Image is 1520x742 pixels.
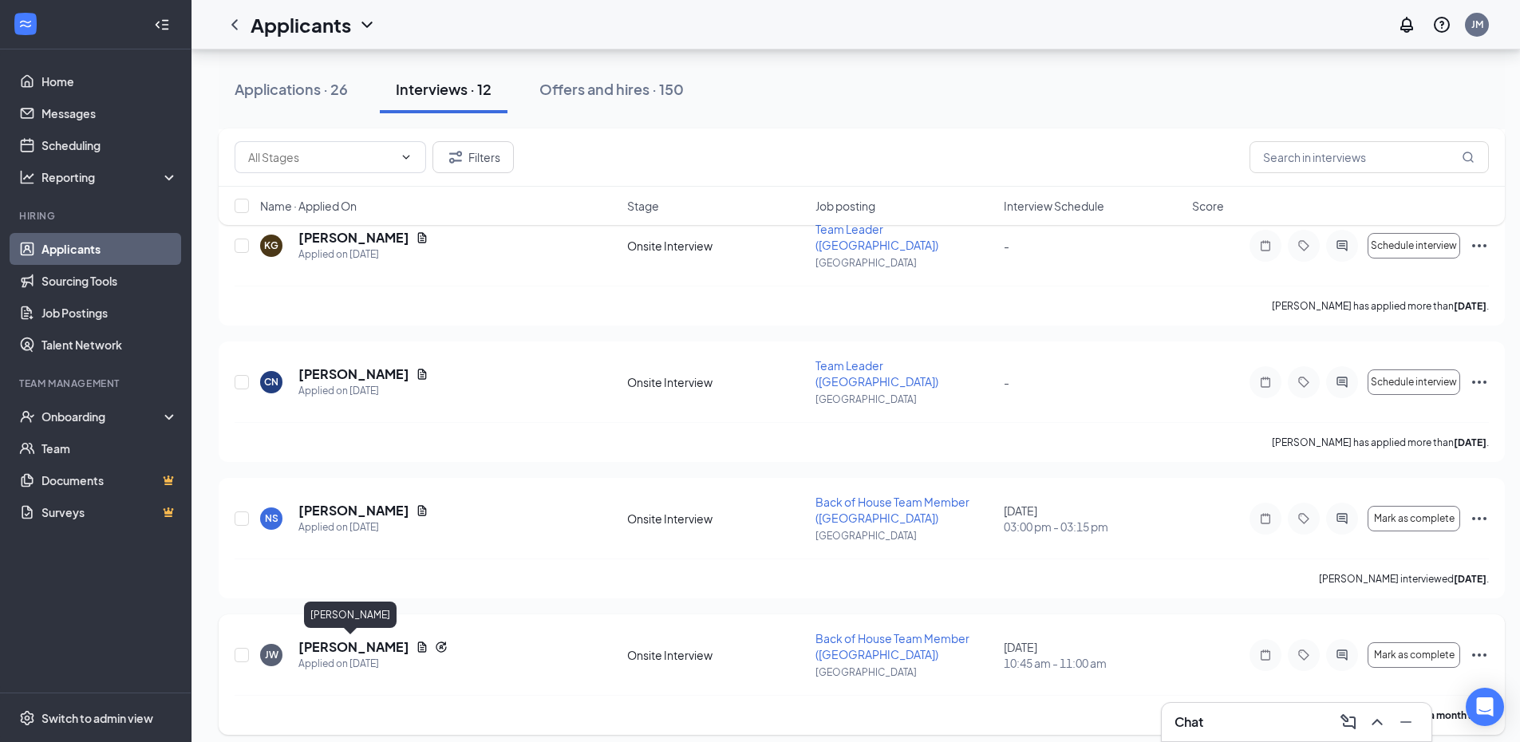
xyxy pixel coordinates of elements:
div: Onsite Interview [627,374,806,390]
button: Mark as complete [1368,642,1460,668]
svg: QuestionInfo [1432,15,1451,34]
svg: Note [1256,239,1275,252]
svg: Ellipses [1470,373,1489,392]
span: Mark as complete [1374,513,1455,524]
div: Applied on [DATE] [298,519,428,535]
svg: ChevronDown [400,151,413,164]
span: Score [1192,198,1224,214]
div: NS [265,511,278,525]
h5: [PERSON_NAME] [298,502,409,519]
svg: ActiveChat [1332,512,1352,525]
svg: Note [1256,649,1275,661]
span: Stage [627,198,659,214]
h1: Applicants [251,11,351,38]
a: Messages [41,97,178,129]
b: [DATE] [1454,573,1486,585]
div: Onsite Interview [627,511,806,527]
button: Schedule interview [1368,369,1460,395]
span: Schedule interview [1371,240,1457,251]
svg: ActiveChat [1332,376,1352,389]
div: Hiring [19,209,175,223]
svg: Document [416,368,428,381]
button: Mark as complete [1368,506,1460,531]
div: [PERSON_NAME] [304,602,397,628]
svg: Ellipses [1470,509,1489,528]
b: [DATE] [1454,300,1486,312]
svg: ChevronUp [1368,712,1387,732]
a: Team [41,432,178,464]
div: JW [265,648,278,661]
div: CN [264,375,278,389]
h5: [PERSON_NAME] [298,365,409,383]
div: Team Management [19,377,175,390]
div: Onsite Interview [627,647,806,663]
span: Back of House Team Member ([GEOGRAPHIC_DATA]) [815,495,969,525]
div: Offers and hires · 150 [539,79,684,99]
span: Team Leader ([GEOGRAPHIC_DATA]) [815,358,938,389]
a: Talent Network [41,329,178,361]
svg: Document [416,641,428,653]
a: Sourcing Tools [41,265,178,297]
div: Applications · 26 [235,79,348,99]
svg: ChevronLeft [225,15,244,34]
div: JM [1471,18,1483,31]
button: Filter Filters [432,141,514,173]
svg: Tag [1294,239,1313,252]
span: 03:00 pm - 03:15 pm [1004,519,1182,535]
svg: Reapply [435,641,448,653]
svg: Tag [1294,376,1313,389]
input: All Stages [248,148,393,166]
span: Back of House Team Member ([GEOGRAPHIC_DATA]) [815,631,969,661]
div: Onsite Interview [627,238,806,254]
div: Interviews · 12 [396,79,492,99]
div: KG [264,239,278,252]
button: Minimize [1393,709,1419,735]
svg: ActiveChat [1332,649,1352,661]
a: Scheduling [41,129,178,161]
div: [DATE] [1004,639,1182,671]
svg: Collapse [154,17,170,33]
span: Job posting [815,198,875,214]
p: [PERSON_NAME] has applied more than . [1272,299,1489,313]
svg: Ellipses [1470,236,1489,255]
input: Search in interviews [1250,141,1489,173]
svg: Settings [19,710,35,726]
span: Mark as complete [1374,649,1455,661]
a: Home [41,65,178,97]
svg: Document [416,504,428,517]
svg: Note [1256,512,1275,525]
h3: Chat [1175,713,1203,731]
button: ComposeMessage [1336,709,1361,735]
svg: Analysis [19,169,35,185]
span: 10:45 am - 11:00 am [1004,655,1182,671]
p: [GEOGRAPHIC_DATA] [815,665,994,679]
svg: Ellipses [1470,645,1489,665]
span: Schedule interview [1371,377,1457,388]
svg: ChevronDown [357,15,377,34]
span: - [1004,375,1009,389]
span: - [1004,239,1009,253]
svg: ActiveChat [1332,239,1352,252]
svg: Minimize [1396,712,1415,732]
p: [GEOGRAPHIC_DATA] [815,393,994,406]
a: Job Postings [41,297,178,329]
a: DocumentsCrown [41,464,178,496]
a: Applicants [41,233,178,265]
div: Reporting [41,169,179,185]
div: Switch to admin view [41,710,153,726]
button: ChevronUp [1364,709,1390,735]
b: [DATE] [1454,436,1486,448]
svg: Notifications [1397,15,1416,34]
button: Schedule interview [1368,233,1460,259]
h5: [PERSON_NAME] [298,638,409,656]
svg: Filter [446,148,465,167]
svg: Note [1256,376,1275,389]
b: a month ago [1429,709,1486,721]
p: [GEOGRAPHIC_DATA] [815,256,994,270]
svg: UserCheck [19,408,35,424]
span: Name · Applied On [260,198,357,214]
span: Interview Schedule [1004,198,1104,214]
div: Applied on [DATE] [298,656,448,672]
div: Applied on [DATE] [298,247,428,262]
